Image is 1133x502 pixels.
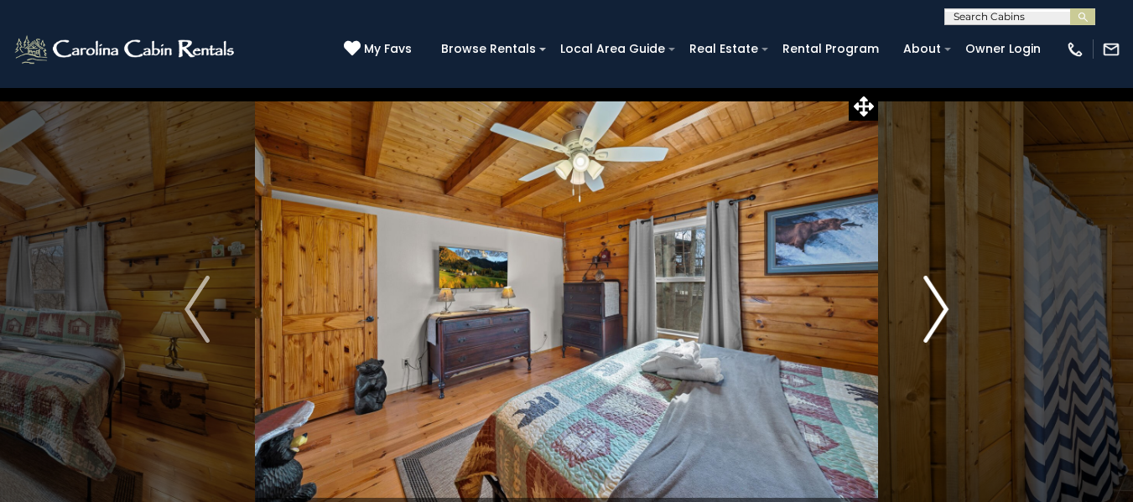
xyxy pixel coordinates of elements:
[1066,40,1084,59] img: phone-regular-white.png
[13,33,239,66] img: White-1-2.png
[1102,40,1120,59] img: mail-regular-white.png
[433,36,544,62] a: Browse Rentals
[957,36,1049,62] a: Owner Login
[774,36,887,62] a: Rental Program
[895,36,949,62] a: About
[681,36,767,62] a: Real Estate
[364,40,412,58] span: My Favs
[923,276,948,343] img: arrow
[344,40,416,59] a: My Favs
[185,276,210,343] img: arrow
[552,36,673,62] a: Local Area Guide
